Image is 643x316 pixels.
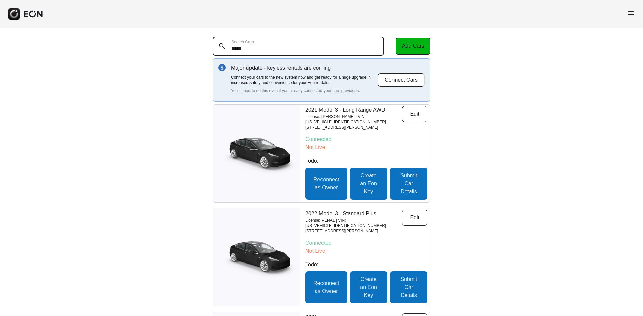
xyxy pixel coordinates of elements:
[305,143,427,151] p: Not Live
[213,235,300,279] img: car
[627,9,635,17] span: menu
[390,271,427,303] button: Submit Car Details
[350,271,387,303] button: Create an Eon Key
[213,132,300,175] img: car
[305,260,427,269] p: Todo:
[231,64,378,72] p: Major update - keyless rentals are coming
[305,271,347,303] button: Reconnect as Owner
[305,125,402,130] p: [STREET_ADDRESS][PERSON_NAME]
[402,210,427,226] button: Edit
[402,106,427,122] button: Edit
[231,88,378,93] p: You'll need to do this even if you already connected your cars previously.
[305,210,402,218] p: 2022 Model 3 - Standard Plus
[305,168,347,200] button: Reconnect as Owner
[231,39,254,45] label: Search Cars
[305,228,402,234] p: [STREET_ADDRESS][PERSON_NAME]
[305,247,427,255] p: Not Live
[390,168,427,200] button: Submit Car Details
[231,75,378,85] p: Connect your cars to the new system now and get ready for a huge upgrade in increased safety and ...
[305,114,402,125] p: License: [PERSON_NAME] | VIN: [US_VEHICLE_IDENTIFICATION_NUMBER]
[305,106,402,114] p: 2021 Model 3 - Long Range AWD
[378,73,425,87] button: Connect Cars
[396,38,430,55] button: Add Cars
[305,239,427,247] p: Connected
[305,218,402,228] p: License: PENA1 | VIN: [US_VEHICLE_IDENTIFICATION_NUMBER]
[305,135,427,143] p: Connected
[218,64,226,71] img: info
[305,157,427,165] p: Todo:
[350,168,387,200] button: Create an Eon Key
